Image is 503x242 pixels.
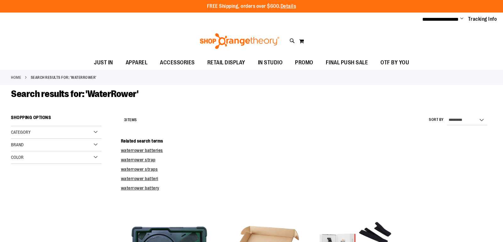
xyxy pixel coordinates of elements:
h2: Items [124,115,137,125]
label: Sort By [429,117,444,122]
a: OTF BY YOU [374,56,415,70]
span: Category [11,130,30,135]
a: waterrower straps [121,167,158,172]
a: JUST IN [88,56,119,70]
span: APPAREL [126,56,148,70]
span: 3 [124,118,127,122]
span: IN STUDIO [258,56,283,70]
a: waterrower battery [121,186,159,191]
span: PROMO [295,56,313,70]
a: IN STUDIO [252,56,289,70]
a: PROMO [289,56,320,70]
a: waterrower strap [121,157,156,162]
span: Search results for: 'WaterRower' [11,89,138,99]
span: Color [11,155,24,160]
span: ACCESSORIES [160,56,195,70]
a: waterrower batteri [121,176,158,181]
dt: Related search terms [121,138,492,144]
a: waterrower batteries [121,148,163,153]
strong: Shopping Options [11,112,101,126]
span: RETAIL DISPLAY [207,56,245,70]
button: Account menu [460,16,463,22]
p: FREE Shipping, orders over $600. [207,3,296,10]
a: Details [281,3,296,9]
a: APPAREL [119,56,154,70]
img: Shop Orangetheory [199,33,280,49]
span: OTF BY YOU [380,56,409,70]
strong: Search results for: 'WaterRower' [31,75,96,80]
a: RETAIL DISPLAY [201,56,252,70]
span: Brand [11,142,24,147]
span: JUST IN [94,56,113,70]
a: ACCESSORIES [154,56,201,70]
a: Tracking Info [468,16,497,23]
a: FINAL PUSH SALE [320,56,375,70]
span: FINAL PUSH SALE [326,56,368,70]
a: Home [11,75,21,80]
